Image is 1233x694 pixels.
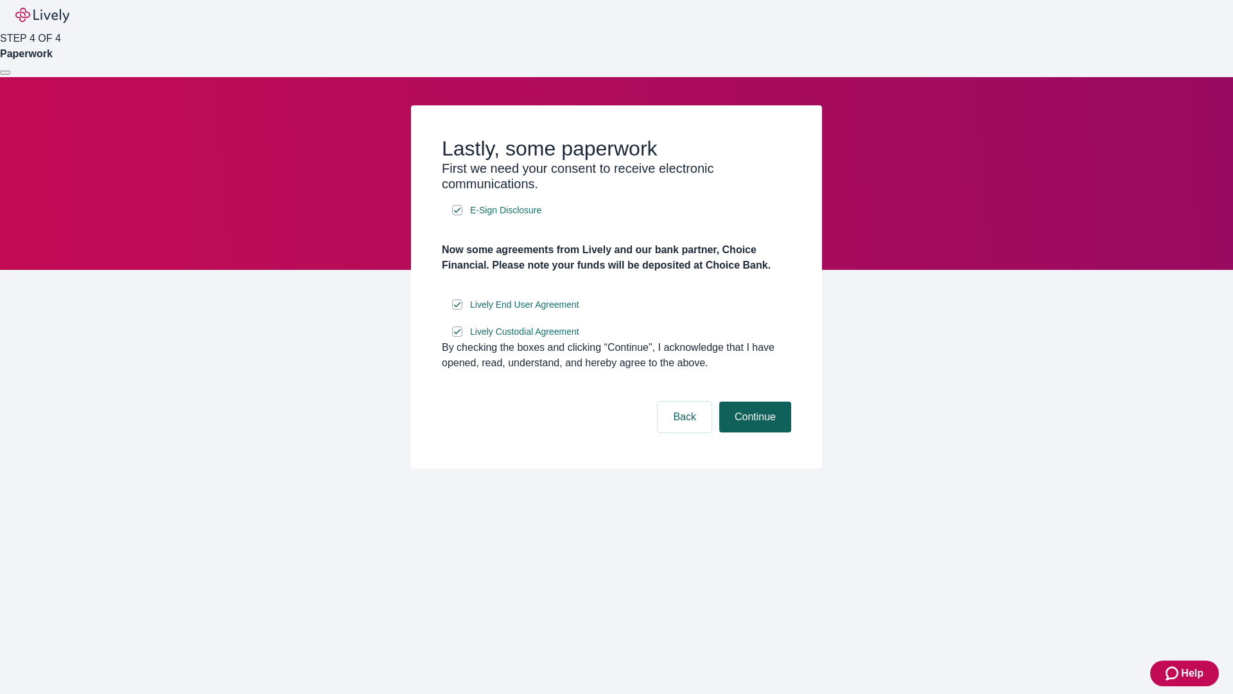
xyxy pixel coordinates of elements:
a: e-sign disclosure document [468,297,582,313]
span: Lively Custodial Agreement [470,325,579,339]
span: Lively End User Agreement [470,298,579,312]
div: By checking the boxes and clicking “Continue", I acknowledge that I have opened, read, understand... [442,340,791,371]
button: Zendesk support iconHelp [1150,661,1219,686]
h3: First we need your consent to receive electronic communications. [442,161,791,191]
img: Lively [15,8,69,23]
svg: Zendesk support icon [1166,666,1181,681]
a: e-sign disclosure document [468,202,544,218]
button: Back [658,402,712,432]
button: Continue [719,402,791,432]
h4: Now some agreements from Lively and our bank partner, Choice Financial. Please note your funds wi... [442,242,791,273]
span: Help [1181,666,1203,681]
a: e-sign disclosure document [468,324,582,340]
span: E-Sign Disclosure [470,204,541,217]
h2: Lastly, some paperwork [442,136,791,161]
